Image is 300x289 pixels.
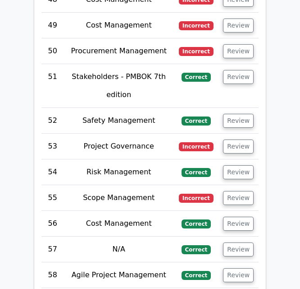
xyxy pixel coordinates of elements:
[223,114,254,128] button: Review
[182,219,211,228] span: Correct
[64,38,174,64] td: Procurement Management
[64,134,174,159] td: Project Governance
[64,108,174,134] td: Safety Management
[64,237,174,262] td: N/A
[223,44,254,58] button: Review
[64,13,174,38] td: Cost Management
[179,21,214,30] span: Incorrect
[41,185,64,211] td: 55
[179,47,214,56] span: Incorrect
[223,19,254,33] button: Review
[64,64,174,108] td: Stakeholders - PMBOK 7th edition
[64,159,174,185] td: Risk Management
[64,211,174,237] td: Cost Management
[41,13,64,38] td: 49
[41,159,64,185] td: 54
[41,38,64,64] td: 50
[223,217,254,231] button: Review
[182,73,211,82] span: Correct
[182,117,211,126] span: Correct
[182,168,211,177] span: Correct
[179,194,214,203] span: Incorrect
[64,185,174,211] td: Scope Management
[182,245,211,254] span: Correct
[223,268,254,282] button: Review
[41,237,64,262] td: 57
[223,70,254,84] button: Review
[41,108,64,134] td: 52
[182,271,211,280] span: Correct
[223,165,254,179] button: Review
[223,191,254,205] button: Review
[41,64,64,108] td: 51
[179,142,214,151] span: Incorrect
[64,262,174,288] td: Agile Project Management
[41,262,64,288] td: 58
[223,242,254,256] button: Review
[41,211,64,237] td: 56
[223,140,254,154] button: Review
[41,134,64,159] td: 53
